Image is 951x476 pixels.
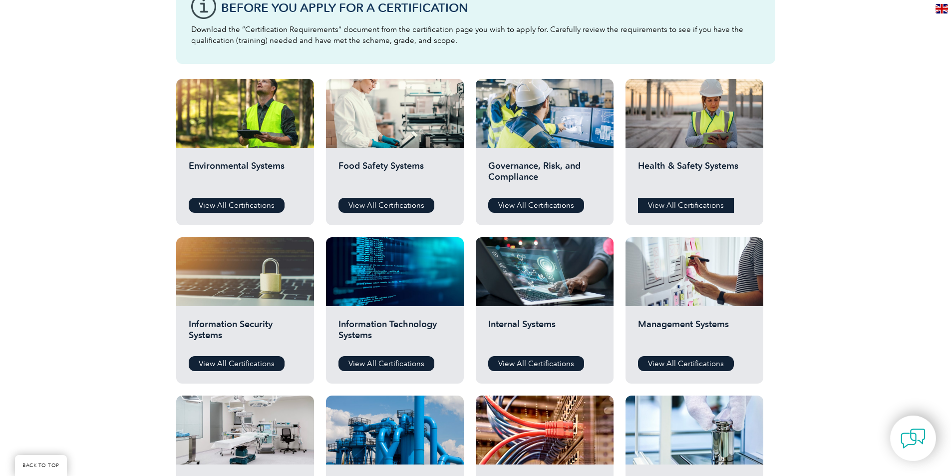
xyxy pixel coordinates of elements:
[189,319,302,349] h2: Information Security Systems
[488,319,601,349] h2: Internal Systems
[638,160,751,190] h2: Health & Safety Systems
[338,160,451,190] h2: Food Safety Systems
[15,455,67,476] a: BACK TO TOP
[221,1,760,14] h3: Before You Apply For a Certification
[338,198,434,213] a: View All Certifications
[189,356,285,371] a: View All Certifications
[189,160,302,190] h2: Environmental Systems
[488,160,601,190] h2: Governance, Risk, and Compliance
[901,426,926,451] img: contact-chat.png
[189,198,285,213] a: View All Certifications
[488,198,584,213] a: View All Certifications
[638,319,751,349] h2: Management Systems
[936,4,948,13] img: en
[638,198,734,213] a: View All Certifications
[488,356,584,371] a: View All Certifications
[338,319,451,349] h2: Information Technology Systems
[191,24,760,46] p: Download the “Certification Requirements” document from the certification page you wish to apply ...
[638,356,734,371] a: View All Certifications
[338,356,434,371] a: View All Certifications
